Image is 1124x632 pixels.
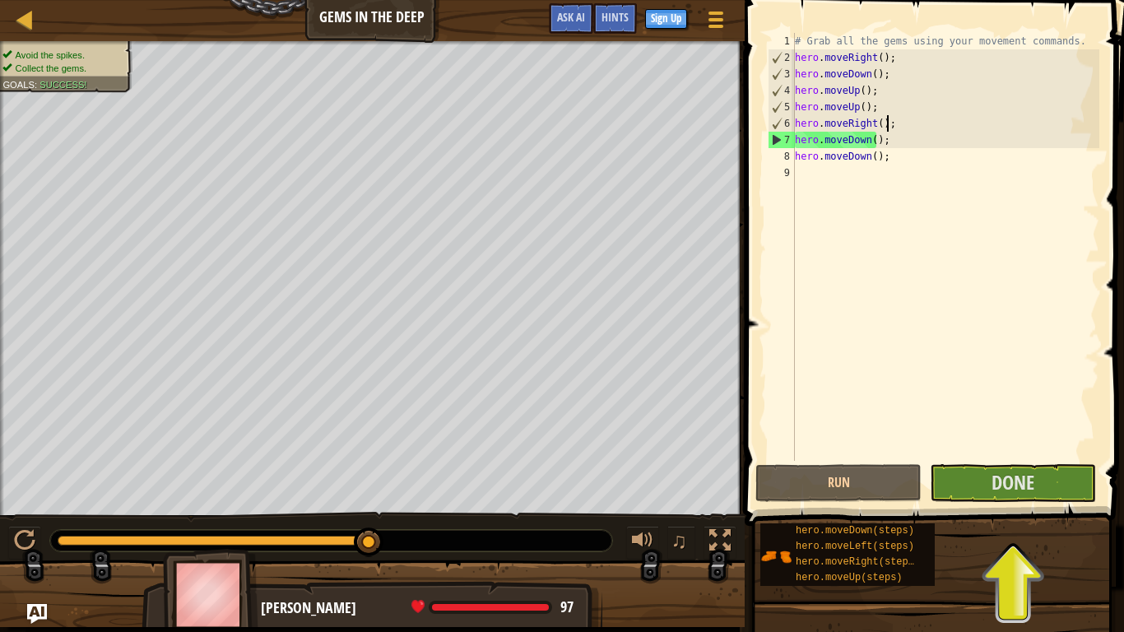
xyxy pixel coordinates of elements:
[261,597,586,619] div: [PERSON_NAME]
[2,79,35,90] span: Goals
[796,525,914,537] span: hero.moveDown(steps)
[16,49,85,60] span: Avoid the spikes.
[2,62,123,75] li: Collect the gems.
[796,541,914,552] span: hero.moveLeft(steps)
[695,3,736,42] button: Show game menu
[768,33,795,49] div: 1
[760,541,792,572] img: portrait.png
[769,49,795,66] div: 2
[667,526,695,560] button: ♫
[2,49,123,62] li: Avoid the spikes.
[769,115,795,132] div: 6
[769,132,795,148] div: 7
[560,597,574,617] span: 97
[645,9,687,29] button: Sign Up
[796,556,920,568] span: hero.moveRight(steps)
[671,528,687,553] span: ♫
[768,148,795,165] div: 8
[769,66,795,82] div: 3
[769,99,795,115] div: 5
[769,82,795,99] div: 4
[796,572,903,583] span: hero.moveUp(steps)
[8,526,41,560] button: Ctrl + P: Play
[27,604,47,624] button: Ask AI
[992,469,1034,495] span: Done
[549,3,593,34] button: Ask AI
[39,79,86,90] span: Success!
[601,9,629,25] span: Hints
[755,464,922,502] button: Run
[557,9,585,25] span: Ask AI
[768,165,795,181] div: 9
[16,63,87,73] span: Collect the gems.
[411,600,574,615] div: health: 96.8 / 96.8
[626,526,659,560] button: Adjust volume
[704,526,736,560] button: Toggle fullscreen
[35,79,39,90] span: :
[930,464,1096,502] button: Done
